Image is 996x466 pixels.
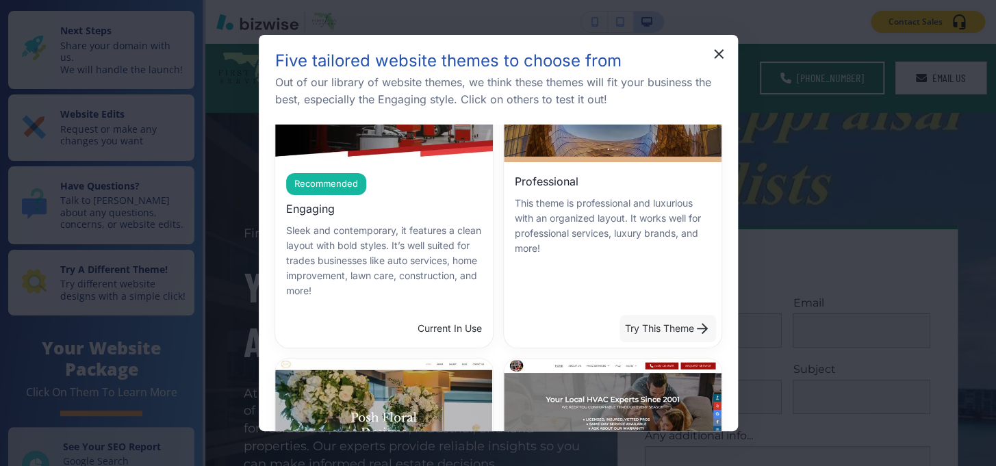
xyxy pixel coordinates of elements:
[286,200,335,218] h6: Engaging
[286,223,482,298] p: Sleek and contemporary, it features a clean layout with bold styles. It’s well suited for trades ...
[515,196,711,256] p: This theme is professional and luxurious with an organized layout. It works well for professional...
[275,51,622,71] h5: Five tailored website themes to choose from
[286,177,366,191] span: Recommended
[275,74,722,108] h6: Out of our library of website themes, we think these themes will fit your business the best, espe...
[515,173,578,190] h6: Professional
[620,315,716,342] button: Professional ThemeProfessionalThis theme is professional and luxurious with an organized layout. ...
